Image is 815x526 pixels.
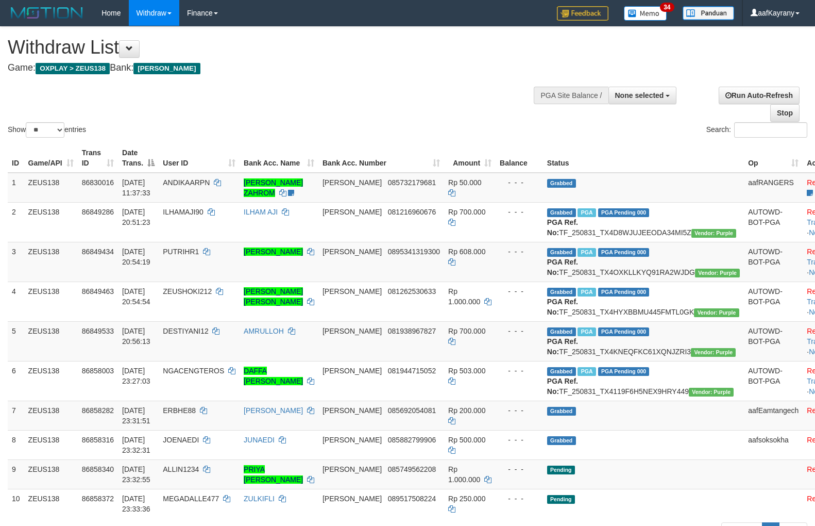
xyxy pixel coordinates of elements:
[683,6,734,20] img: panduan.png
[322,495,382,503] span: [PERSON_NAME]
[322,406,382,415] span: [PERSON_NAME]
[598,248,650,257] span: PGA Pending
[318,143,444,173] th: Bank Acc. Number: activate to sort column ascending
[691,348,736,357] span: Vendor URL: https://trx4.1velocity.biz
[547,258,578,276] b: PGA Ref. No:
[82,287,114,295] span: 86849463
[444,143,496,173] th: Amount: activate to sort column ascending
[547,327,576,336] span: Grabbed
[122,287,150,306] span: [DATE] 20:54:54
[122,208,150,226] span: [DATE] 20:51:23
[744,401,803,430] td: aafEamtangech
[8,321,24,361] td: 5
[388,406,436,415] span: Copy 085692054081 to clipboard
[24,459,78,489] td: ZEUS138
[543,321,744,361] td: TF_250831_TX4KNEQFKC61XQNJZRI3
[734,122,807,138] input: Search:
[24,173,78,203] td: ZEUS138
[26,122,64,138] select: Showentries
[163,406,196,415] span: ERBHE88
[500,286,539,297] div: - - -
[8,401,24,430] td: 7
[744,361,803,401] td: AUTOWD-BOT-PGA
[598,208,650,217] span: PGA Pending
[547,466,575,474] span: Pending
[122,248,150,266] span: [DATE] 20:54:19
[547,208,576,217] span: Grabbed
[448,495,485,503] span: Rp 250.000
[322,367,382,375] span: [PERSON_NAME]
[744,202,803,242] td: AUTOWD-BOT-PGA
[244,287,303,306] a: [PERSON_NAME] [PERSON_NAME]
[24,242,78,282] td: ZEUS138
[547,218,578,237] b: PGA Ref. No:
[122,495,150,513] span: [DATE] 23:33:36
[770,104,800,122] a: Stop
[547,367,576,376] span: Grabbed
[388,178,436,187] span: Copy 085732179681 to clipboard
[744,143,803,173] th: Op: activate to sort column ascending
[500,405,539,416] div: - - -
[163,287,212,295] span: ZEUSHOKI212
[448,178,482,187] span: Rp 50.000
[24,489,78,518] td: ZEUS138
[82,465,114,473] span: 86858340
[8,143,24,173] th: ID
[744,173,803,203] td: aafRANGERS
[163,436,199,444] span: JOENAEDI
[557,6,608,21] img: Feedback.jpg
[8,282,24,321] td: 4
[8,5,86,21] img: MOTION_logo.png
[448,208,485,216] span: Rp 700.000
[500,207,539,217] div: - - -
[322,208,382,216] span: [PERSON_NAME]
[24,430,78,459] td: ZEUS138
[163,178,210,187] span: ANDIKAARPN
[244,248,303,256] a: [PERSON_NAME]
[8,63,533,73] h4: Game: Bank:
[78,143,118,173] th: Trans ID: activate to sort column ascending
[547,298,578,316] b: PGA Ref. No:
[24,202,78,242] td: ZEUS138
[122,367,150,385] span: [DATE] 23:27:03
[24,282,78,321] td: ZEUS138
[448,367,485,375] span: Rp 503.000
[534,87,608,104] div: PGA Site Balance /
[706,122,807,138] label: Search:
[244,178,303,197] a: [PERSON_NAME] ZAHROM
[660,3,674,12] span: 34
[82,248,114,256] span: 86849434
[500,464,539,474] div: - - -
[624,6,667,21] img: Button%20Memo.svg
[388,327,436,335] span: Copy 081938967827 to clipboard
[598,288,650,297] span: PGA Pending
[388,248,440,256] span: Copy 0895341319300 to clipboard
[388,367,436,375] span: Copy 081944715052 to clipboard
[240,143,318,173] th: Bank Acc. Name: activate to sort column ascending
[543,282,744,321] td: TF_250831_TX4HYXBBMU445FMTL0GK
[82,436,114,444] span: 86858316
[388,465,436,473] span: Copy 085749562208 to clipboard
[82,367,114,375] span: 86858003
[8,361,24,401] td: 6
[163,248,199,256] span: PUTRIHR1
[547,337,578,356] b: PGA Ref. No:
[547,436,576,445] span: Grabbed
[578,327,596,336] span: Marked by aafRornrotha
[744,282,803,321] td: AUTOWD-BOT-PGA
[500,366,539,376] div: - - -
[496,143,543,173] th: Balance
[744,242,803,282] td: AUTOWD-BOT-PGA
[744,321,803,361] td: AUTOWD-BOT-PGA
[598,367,650,376] span: PGA Pending
[388,495,436,503] span: Copy 089517508224 to clipboard
[244,208,278,216] a: ILHAM AJI
[543,202,744,242] td: TF_250831_TX4D8WJUJEEODA34MI5Z
[500,326,539,336] div: - - -
[547,248,576,257] span: Grabbed
[322,248,382,256] span: [PERSON_NAME]
[122,178,150,197] span: [DATE] 11:37:33
[448,436,485,444] span: Rp 500.000
[244,367,303,385] a: DAFFA [PERSON_NAME]
[82,208,114,216] span: 86849286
